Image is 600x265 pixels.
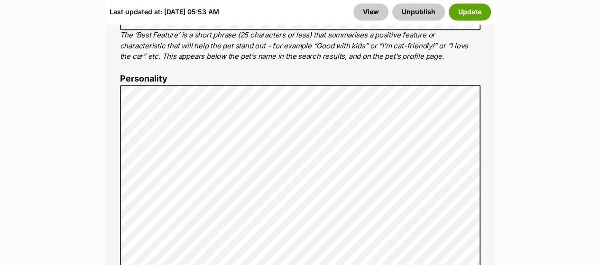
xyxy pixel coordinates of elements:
button: Update [449,3,491,20]
a: View [353,3,388,20]
p: The ‘Best Feature’ is a short phrase (25 characters or less) that summarises a positive feature o... [120,30,480,62]
label: Personality [120,74,480,84]
div: Last updated at: [DATE] 05:53 AM [110,3,219,20]
button: Unpublish [392,3,445,20]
